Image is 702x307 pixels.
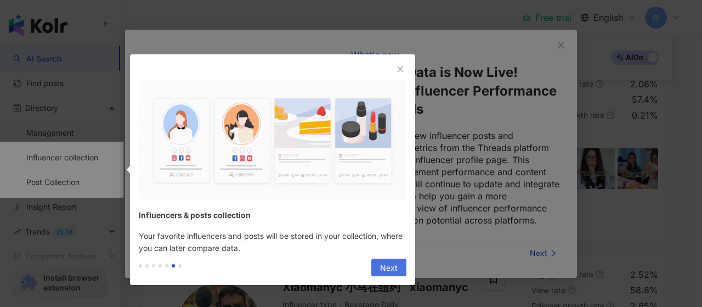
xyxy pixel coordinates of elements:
button: close [394,63,406,75]
div: Influencers & posts collection [139,209,394,221]
span: Next [380,259,398,277]
span: close [397,65,404,73]
button: Next [371,259,406,276]
div: Your favorite influencers and posts will be stored in your collection, where you can later compar... [130,230,415,254]
img: collection feature gif [139,80,406,200]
